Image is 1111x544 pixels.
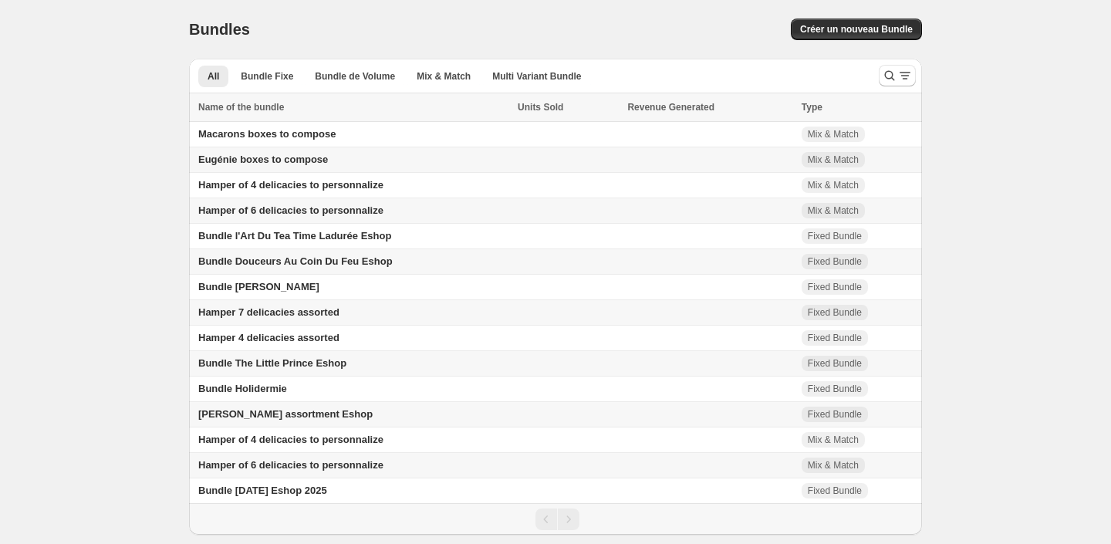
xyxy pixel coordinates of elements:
[198,357,346,369] span: Bundle The Little Prince Eshop
[879,65,916,86] button: Search and filter results
[518,100,579,115] button: Units Sold
[198,128,336,140] span: Macarons boxes to compose
[808,204,859,217] span: Mix & Match
[808,281,862,293] span: Fixed Bundle
[208,70,219,83] span: All
[808,383,862,395] span: Fixed Bundle
[198,408,373,420] span: [PERSON_NAME] assortment Eshop
[808,154,859,166] span: Mix & Match
[198,383,287,394] span: Bundle Holidermie
[808,408,862,421] span: Fixed Bundle
[808,255,862,268] span: Fixed Bundle
[492,70,581,83] span: Multi Variant Bundle
[518,100,563,115] span: Units Sold
[808,357,862,370] span: Fixed Bundle
[808,485,862,497] span: Fixed Bundle
[198,332,339,343] span: Hamper 4 delicacies assorted
[189,503,922,535] nav: Pagination
[198,281,319,292] span: Bundle [PERSON_NAME]
[198,306,339,318] span: Hamper 7 delicacies assorted
[198,100,508,115] div: Name of the bundle
[198,204,383,216] span: Hamper of 6 delicacies to personnalize
[198,179,383,191] span: Hamper of 4 delicacies to personnalize
[808,332,862,344] span: Fixed Bundle
[198,459,383,471] span: Hamper of 6 delicacies to personnalize
[791,19,922,40] button: Créer un nouveau Bundle
[241,70,293,83] span: Bundle Fixe
[808,179,859,191] span: Mix & Match
[800,23,913,35] span: Créer un nouveau Bundle
[808,306,862,319] span: Fixed Bundle
[808,434,859,446] span: Mix & Match
[189,20,250,39] h1: Bundles
[627,100,714,115] span: Revenue Generated
[808,128,859,140] span: Mix & Match
[198,154,328,165] span: Eugénie boxes to compose
[198,485,327,496] span: Bundle [DATE] Eshop 2025
[198,255,393,267] span: Bundle Douceurs Au Coin Du Feu Eshop
[315,70,395,83] span: Bundle de Volume
[808,230,862,242] span: Fixed Bundle
[808,459,859,471] span: Mix & Match
[417,70,471,83] span: Mix & Match
[802,100,913,115] div: Type
[198,434,383,445] span: Hamper of 4 delicacies to personnalize
[627,100,730,115] button: Revenue Generated
[198,230,391,242] span: Bundle l'Art Du Tea Time Ladurée Eshop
